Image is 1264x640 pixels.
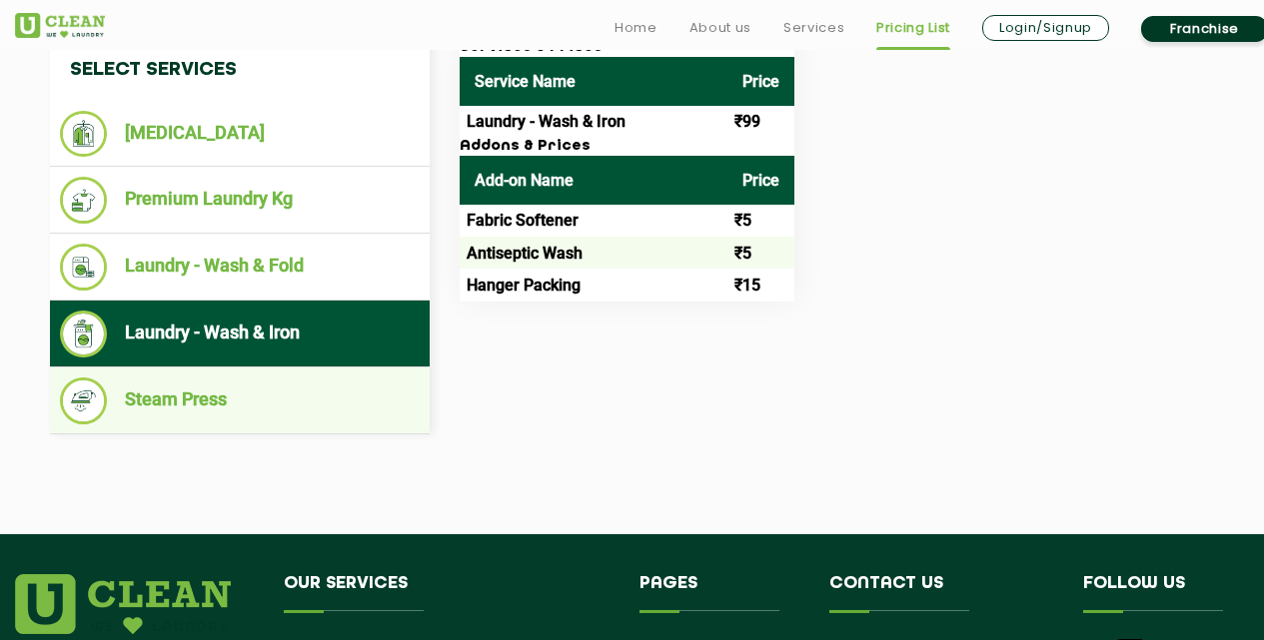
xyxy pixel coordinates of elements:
[876,16,950,40] a: Pricing List
[460,269,727,301] td: Hanger Packing
[727,269,794,301] td: ₹15
[460,237,727,269] td: Antiseptic Wash
[460,138,794,156] h3: Addons & Prices
[460,156,727,205] th: Add-on Name
[727,156,794,205] th: Price
[50,39,430,101] h4: Select Services
[460,106,727,138] td: Laundry - Wash & Iron
[60,111,107,157] img: Dry Cleaning
[60,177,420,224] li: Premium Laundry Kg
[60,111,420,157] li: [MEDICAL_DATA]
[982,15,1109,41] a: Login/Signup
[284,574,610,612] h4: Our Services
[60,244,420,291] li: Laundry - Wash & Fold
[783,16,844,40] a: Services
[727,106,794,138] td: ₹99
[639,574,800,612] h4: Pages
[829,574,1053,612] h4: Contact us
[60,244,107,291] img: Laundry - Wash & Fold
[15,13,105,38] img: UClean Laundry and Dry Cleaning
[460,57,727,106] th: Service Name
[689,16,751,40] a: About us
[60,311,107,357] img: Laundry - Wash & Iron
[460,205,727,237] td: Fabric Softener
[15,574,231,634] img: logo.png
[727,57,794,106] th: Price
[1083,574,1259,612] h4: Follow us
[615,16,657,40] a: Home
[60,177,107,224] img: Premium Laundry Kg
[727,205,794,237] td: ₹5
[60,377,107,424] img: Steam Press
[60,311,420,357] li: Laundry - Wash & Iron
[727,237,794,269] td: ₹5
[60,377,420,424] li: Steam Press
